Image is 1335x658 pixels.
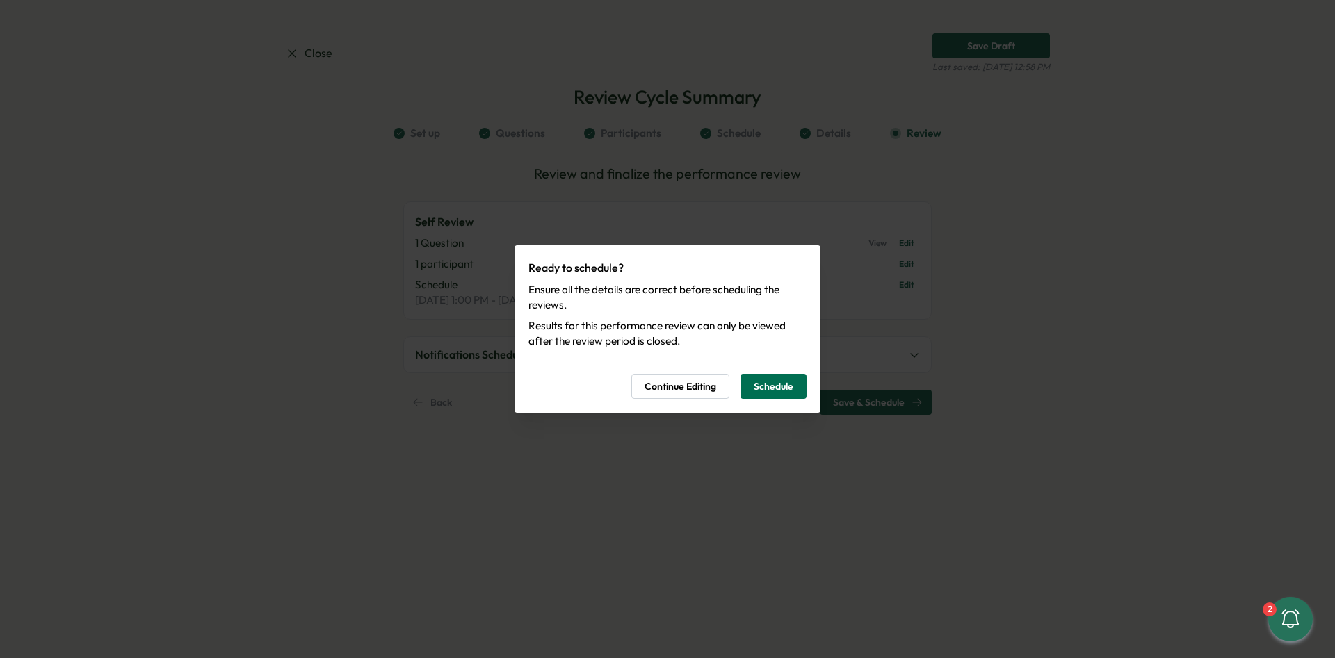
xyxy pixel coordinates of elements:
[528,261,624,274] span: Ready to schedule?
[1268,597,1313,641] button: 2
[528,318,807,349] span: Results for this performance review can only be viewed after the review period is closed.
[645,375,716,398] span: Continue Editing
[754,375,793,398] span: Schedule
[528,282,807,313] span: Ensure all the details are correct before scheduling the reviews.
[1263,602,1277,616] div: 2
[741,374,807,399] button: Schedule
[631,374,729,399] button: Continue Editing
